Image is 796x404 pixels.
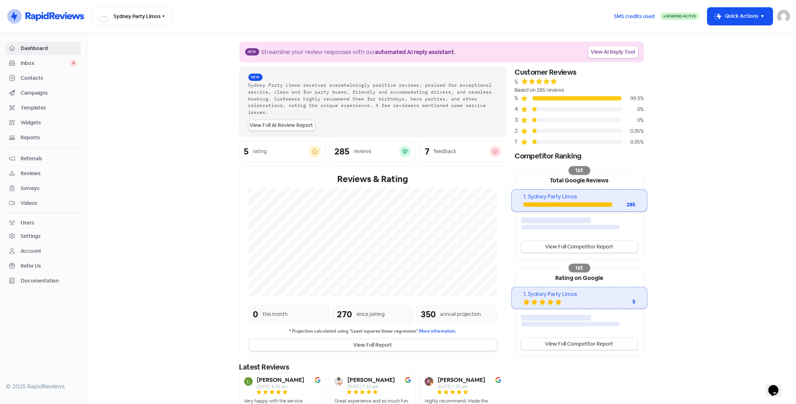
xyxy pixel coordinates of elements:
[239,362,506,372] div: Latest Reviews
[334,147,349,156] div: 285
[6,167,81,180] a: Reviews
[405,377,411,383] img: Image
[515,105,521,114] div: 4
[239,141,325,162] a: 5rating
[244,377,253,386] img: Avatar
[21,232,41,240] div: Settings
[515,127,521,135] div: 2
[440,310,481,318] div: annual projection
[421,308,436,321] div: 350
[248,120,315,131] a: View Full AI Review Report
[438,384,485,389] div: [DATE] 1:25 pm
[257,384,305,389] div: [DATE] 6:42 am
[6,244,81,258] a: Account
[330,141,416,162] a: 285reviews
[515,86,644,94] div: Based on 285 reviews
[6,71,81,85] a: Contacts
[523,290,635,298] div: 1. Sydney Party Limos
[622,138,644,146] div: 0.35%
[253,148,267,155] div: rating
[6,274,81,288] a: Documentation
[521,241,638,253] a: View Full Competitor Report
[21,247,41,255] div: Account
[666,14,696,18] span: Sending Active
[6,42,81,55] a: Dashboard
[6,182,81,195] a: Surveys
[347,377,395,383] b: [PERSON_NAME]
[515,151,644,161] div: Competitor Ranking
[608,12,661,20] a: SMS credits used
[21,89,78,97] span: Campaigns
[337,308,352,321] div: 270
[93,7,173,26] button: Sydney Party Limos
[622,127,644,135] div: 0.35%
[6,197,81,210] a: Videos
[515,170,644,189] div: Total Google Reviews
[21,45,78,52] span: Dashboard
[6,382,81,391] div: © 2025 RapidReviews
[420,141,506,162] a: 7feedback
[515,67,644,78] div: Customer Reviews
[425,147,429,156] div: 7
[375,48,454,56] b: automated AI reply assistant
[21,277,78,285] span: Documentation
[21,219,34,227] div: Users
[21,59,70,67] span: Inbox
[6,86,81,100] a: Campaigns
[515,78,518,86] div: 5
[419,328,456,334] a: More information.
[21,185,78,192] span: Surveys
[21,170,78,177] span: Reviews
[244,147,249,156] div: 5
[523,193,635,201] div: 1. Sydney Party Limos
[588,46,638,58] a: View AI Reply Tool
[438,377,485,383] b: [PERSON_NAME]
[515,137,521,146] div: 1
[347,384,395,389] div: [DATE] 7:22 pm
[434,148,456,155] div: feedback
[334,377,343,386] img: Avatar
[21,74,78,82] span: Contacts
[6,230,81,243] a: Settings
[257,377,305,383] b: [PERSON_NAME]
[606,298,635,306] div: 5
[21,155,78,162] span: Referrals
[6,216,81,230] a: Users
[356,310,385,318] div: since joining
[6,152,81,165] a: Referrals
[248,328,497,335] small: * Projection calculated using "Least squares linear regression".
[708,8,773,25] button: Quick Actions
[6,131,81,144] a: Reports
[613,201,636,209] div: 285
[6,57,81,70] a: Inbox 0
[6,116,81,129] a: Widgets
[248,339,497,351] button: View Full Report
[245,48,259,55] span: New
[315,377,321,383] img: Image
[21,119,78,127] span: Widgets
[70,59,78,67] span: 0
[622,106,644,113] div: 0%
[248,74,263,81] span: New
[614,13,655,20] span: SMS credits used
[261,48,456,57] div: Streamline your review responses with our .
[569,264,590,272] div: 1st
[248,173,497,186] div: Reviews & Rating
[777,10,790,23] img: User
[766,375,789,397] iframe: chat widget
[622,116,644,124] div: 0%
[21,104,78,112] span: Templates
[515,268,644,287] div: Rating on Google
[622,95,644,102] div: 99.3%
[495,377,501,383] img: Image
[515,94,521,103] div: 5
[521,338,638,350] a: View Full Competitor Report
[253,308,259,321] div: 0
[6,101,81,115] a: Templates
[661,12,699,21] a: Sending Active
[263,310,288,318] div: this month
[425,377,433,386] img: Avatar
[354,148,371,155] div: reviews
[248,82,497,116] div: Sydney Party Limos receives overwhelmingly positive reviews, praised for exceptional service, cle...
[6,259,81,273] a: Refer Us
